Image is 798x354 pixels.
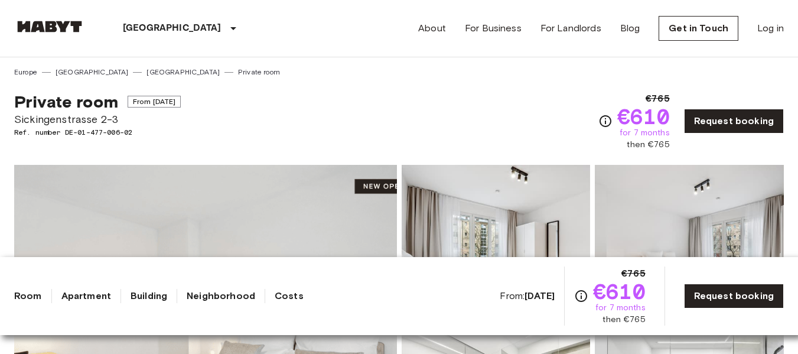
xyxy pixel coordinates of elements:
svg: Check cost overview for full price breakdown. Please note that discounts apply to new joiners onl... [598,114,613,128]
a: Log in [757,21,784,35]
a: Europe [14,67,37,77]
a: About [418,21,446,35]
a: [GEOGRAPHIC_DATA] [56,67,129,77]
span: for 7 months [595,302,646,314]
a: Building [131,289,167,303]
span: From: [500,290,555,303]
a: Blog [620,21,640,35]
a: [GEOGRAPHIC_DATA] [146,67,220,77]
span: then €765 [627,139,669,151]
b: [DATE] [525,290,555,301]
a: For Business [465,21,522,35]
a: Neighborhood [187,289,255,303]
a: Costs [275,289,304,303]
span: Sickingenstrasse 2-3 [14,112,181,127]
svg: Check cost overview for full price breakdown. Please note that discounts apply to new joiners onl... [574,289,588,303]
a: Request booking [684,109,784,134]
span: €765 [646,92,670,106]
span: for 7 months [620,127,670,139]
img: Picture of unit DE-01-477-006-02 [595,165,784,320]
span: €610 [593,281,646,302]
span: €610 [617,106,670,127]
span: Ref. number DE-01-477-006-02 [14,127,181,138]
a: Private room [238,67,280,77]
span: From [DATE] [128,96,181,108]
a: Apartment [61,289,111,303]
span: Private room [14,92,118,112]
img: Picture of unit DE-01-477-006-02 [402,165,591,320]
p: [GEOGRAPHIC_DATA] [123,21,222,35]
img: Habyt [14,21,85,33]
a: Room [14,289,42,303]
a: Request booking [684,284,784,308]
span: then €765 [602,314,645,326]
span: €765 [621,267,646,281]
a: For Landlords [540,21,601,35]
a: Get in Touch [659,16,738,41]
